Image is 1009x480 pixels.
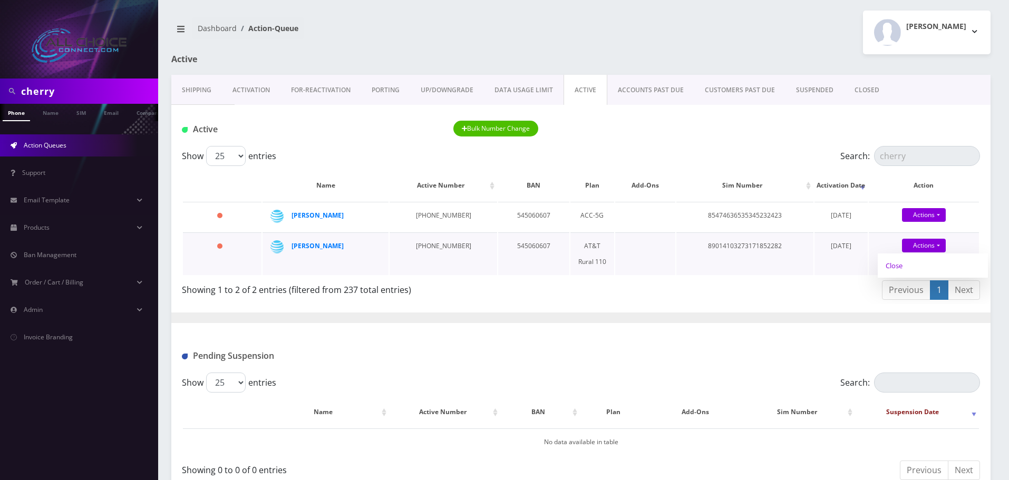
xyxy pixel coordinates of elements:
[131,104,167,120] a: Company
[24,141,66,150] span: Action Queues
[292,211,344,220] a: [PERSON_NAME]
[206,146,246,166] select: Showentries
[484,75,564,105] a: DATA USAGE LIMIT
[32,28,127,63] img: All Choice Connect
[24,223,50,232] span: Products
[182,127,188,133] img: Active
[694,75,785,105] a: CUSTOMERS PAST DUE
[831,211,851,220] span: [DATE]
[182,279,573,296] div: Showing 1 to 2 of 2 entries (filtered from 237 total entries)
[171,54,434,64] h1: Active
[498,170,569,201] th: BAN
[198,23,237,33] a: Dashboard
[840,373,980,393] label: Search:
[263,170,389,201] th: Name
[647,397,743,427] th: Add-Ons
[183,428,979,455] td: No data available in table
[182,146,276,166] label: Show entries
[99,104,124,120] a: Email
[453,121,539,136] button: Bulk Number Change
[182,351,438,361] h1: Pending Suspension
[361,75,410,105] a: PORTING
[676,232,813,275] td: 89014103273171852282
[930,280,948,300] a: 1
[24,250,76,259] span: Ban Management
[676,202,813,231] td: 85474636535345232423
[785,75,844,105] a: SUSPENDED
[3,104,30,121] a: Phone
[831,241,851,250] span: [DATE]
[501,397,580,427] th: BAN: activate to sort column ascending
[263,397,389,427] th: Name: activate to sort column ascending
[498,202,569,231] td: 545060607
[171,75,222,105] a: Shipping
[902,239,946,252] a: Actions
[615,170,675,201] th: Add-Ons
[874,146,980,166] input: Search:
[570,170,614,201] th: Plan
[948,461,980,480] a: Next
[71,104,91,120] a: SIM
[390,170,497,201] th: Active Number: activate to sort column ascending
[856,397,979,427] th: Suspension Date: activate to sort column ascending
[182,459,573,476] div: Showing 0 to 0 of 0 entries
[570,232,614,275] td: AT&T Rural 110
[390,232,497,275] td: [PHONE_NUMBER]
[882,280,930,300] a: Previous
[607,75,694,105] a: ACCOUNTS PAST DUE
[280,75,361,105] a: FOR-REActivation
[237,23,298,34] li: Action-Queue
[22,168,45,177] span: Support
[900,461,948,480] a: Previous
[498,232,569,275] td: 545060607
[948,280,980,300] a: Next
[206,373,246,393] select: Showentries
[564,75,607,105] a: ACTIVE
[814,170,868,201] th: Activation Date: activate to sort column ascending
[869,170,979,201] th: Action
[878,258,988,273] a: Close
[182,124,438,134] h1: Active
[390,397,500,427] th: Active Number: activate to sort column ascending
[24,195,70,204] span: Email Template
[906,22,966,31] h2: [PERSON_NAME]
[902,208,946,222] a: Actions
[581,397,646,427] th: Plan
[874,373,980,393] input: Search:
[24,305,43,314] span: Admin
[840,146,980,166] label: Search:
[182,354,188,359] img: Pending Suspension
[171,17,573,47] nav: breadcrumb
[37,104,64,120] a: Name
[570,202,614,231] td: ACC-5G
[410,75,484,105] a: UP/DOWNGRADE
[222,75,280,105] a: Activation
[21,81,156,101] input: Search in Company
[24,332,73,341] span: Invoice Branding
[745,397,855,427] th: Sim Number: activate to sort column ascending
[878,253,988,278] div: Actions
[863,11,991,54] button: [PERSON_NAME]
[390,202,497,231] td: [PHONE_NUMBER]
[25,278,83,287] span: Order / Cart / Billing
[676,170,813,201] th: Sim Number: activate to sort column ascending
[844,75,890,105] a: CLOSED
[292,241,344,250] a: [PERSON_NAME]
[182,373,276,393] label: Show entries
